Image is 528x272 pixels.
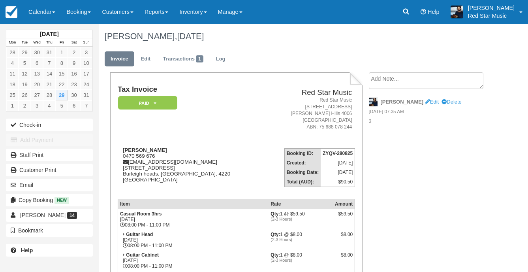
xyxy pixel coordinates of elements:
[105,32,489,41] h1: [PERSON_NAME],
[68,47,80,58] a: 2
[19,100,31,111] a: 2
[323,151,353,156] strong: ZYQV-280825
[20,212,66,218] span: [PERSON_NAME]
[6,68,19,79] a: 11
[157,51,209,67] a: Transactions1
[68,90,80,100] a: 30
[6,119,93,131] button: Check-in
[428,9,440,15] span: Help
[269,230,333,250] td: 1 @ $8.00
[56,58,68,68] a: 8
[43,38,55,47] th: Thu
[468,12,515,20] p: Red Star Music
[271,258,331,263] em: (2-3 Hours)
[19,68,31,79] a: 12
[442,99,461,105] a: Delete
[118,85,263,94] h1: Tax Invoice
[271,232,280,237] strong: Qty
[105,51,134,67] a: Invoice
[43,68,55,79] a: 14
[6,179,93,191] button: Email
[80,79,92,90] a: 24
[80,38,92,47] th: Sun
[118,147,263,193] div: 0470 569 676 [EMAIL_ADDRESS][DOMAIN_NAME] [STREET_ADDRESS] Burleigh heads, [GEOGRAPHIC_DATA], 422...
[118,230,269,250] td: [DATE] 08:00 PM - 11:00 PM
[468,4,515,12] p: [PERSON_NAME]
[126,252,159,258] strong: Guitar Cabinet
[118,250,269,271] td: [DATE] 08:00 PM - 11:00 PM
[80,47,92,58] a: 3
[6,47,19,58] a: 28
[80,90,92,100] a: 31
[6,6,17,18] img: checkfront-main-nav-mini-logo.png
[267,97,352,131] address: Red Star Music [STREET_ADDRESS] [PERSON_NAME] Hills 4006 [GEOGRAPHIC_DATA] ABN: 75 688 078 244
[68,38,80,47] th: Sat
[269,209,333,230] td: 1 @ $59.50
[321,168,355,177] td: [DATE]
[381,99,424,105] strong: [PERSON_NAME]
[6,79,19,90] a: 18
[68,68,80,79] a: 16
[118,96,175,110] a: Paid
[421,9,426,15] i: Help
[6,90,19,100] a: 25
[333,199,355,209] th: Amount
[31,38,43,47] th: Wed
[284,158,321,168] th: Created:
[43,90,55,100] a: 28
[6,224,93,237] button: Bookmark
[335,252,353,264] div: $8.00
[19,79,31,90] a: 19
[196,55,203,62] span: 1
[284,148,321,158] th: Booking ID:
[126,232,153,237] strong: Guitar Head
[31,100,43,111] a: 3
[123,147,167,153] strong: [PERSON_NAME]
[6,244,93,257] a: Help
[335,232,353,244] div: $8.00
[31,79,43,90] a: 20
[6,58,19,68] a: 4
[271,237,331,242] em: (2-3 Hours)
[335,211,353,223] div: $59.50
[56,47,68,58] a: 1
[19,47,31,58] a: 29
[321,177,355,187] td: $90.50
[80,100,92,111] a: 7
[43,79,55,90] a: 21
[43,47,55,58] a: 31
[284,168,321,177] th: Booking Date:
[31,90,43,100] a: 27
[6,164,93,176] a: Customer Print
[269,199,333,209] th: Rate
[43,100,55,111] a: 4
[284,177,321,187] th: Total (AUD):
[135,51,156,67] a: Edit
[451,6,463,18] img: A1
[6,134,93,146] button: Add Payment
[271,211,280,217] strong: Qty
[120,211,162,217] strong: Casual Room 3hrs
[31,58,43,68] a: 6
[31,68,43,79] a: 13
[56,79,68,90] a: 22
[56,90,68,100] a: 29
[6,100,19,111] a: 1
[269,250,333,271] td: 1 @ $8.00
[40,31,58,37] strong: [DATE]
[118,96,177,110] em: Paid
[271,217,331,221] em: (2-3 Hours)
[56,68,68,79] a: 15
[369,108,489,117] em: [DATE] 07:35 AM
[80,68,92,79] a: 17
[31,47,43,58] a: 30
[19,90,31,100] a: 26
[118,199,269,209] th: Item
[80,58,92,68] a: 10
[369,118,489,125] p: 3
[21,247,33,253] b: Help
[271,252,280,258] strong: Qty
[56,100,68,111] a: 5
[68,100,80,111] a: 6
[68,58,80,68] a: 9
